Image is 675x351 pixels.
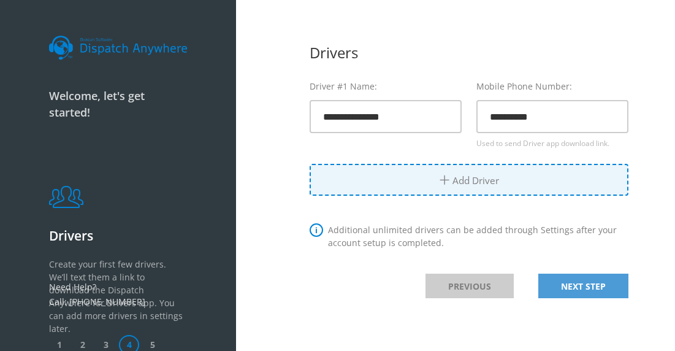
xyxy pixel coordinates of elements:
img: dalogo.svg [49,36,187,60]
p: Create your first few drivers. We’ll text them a link to download the Dispatch Anywhere for Drive... [49,258,187,335]
a: PREVIOUS [425,274,514,298]
div: Drivers [310,42,628,64]
a: Call: [PHONE_NUMBER] [49,296,145,307]
p: Drivers [49,226,187,246]
a: NEXT STEP [538,274,628,298]
span: Used to send Driver app download link. [476,138,609,148]
label: Driver #1 Name: [310,80,462,93]
img: drivers.png [49,186,83,208]
label: Mobile Phone Number: [476,80,628,93]
div: Additional unlimited drivers can be added through Settings after your account setup is completed. [310,223,628,249]
p: Welcome, let's get started! [49,88,187,121]
a: Need Help? [49,281,96,293]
